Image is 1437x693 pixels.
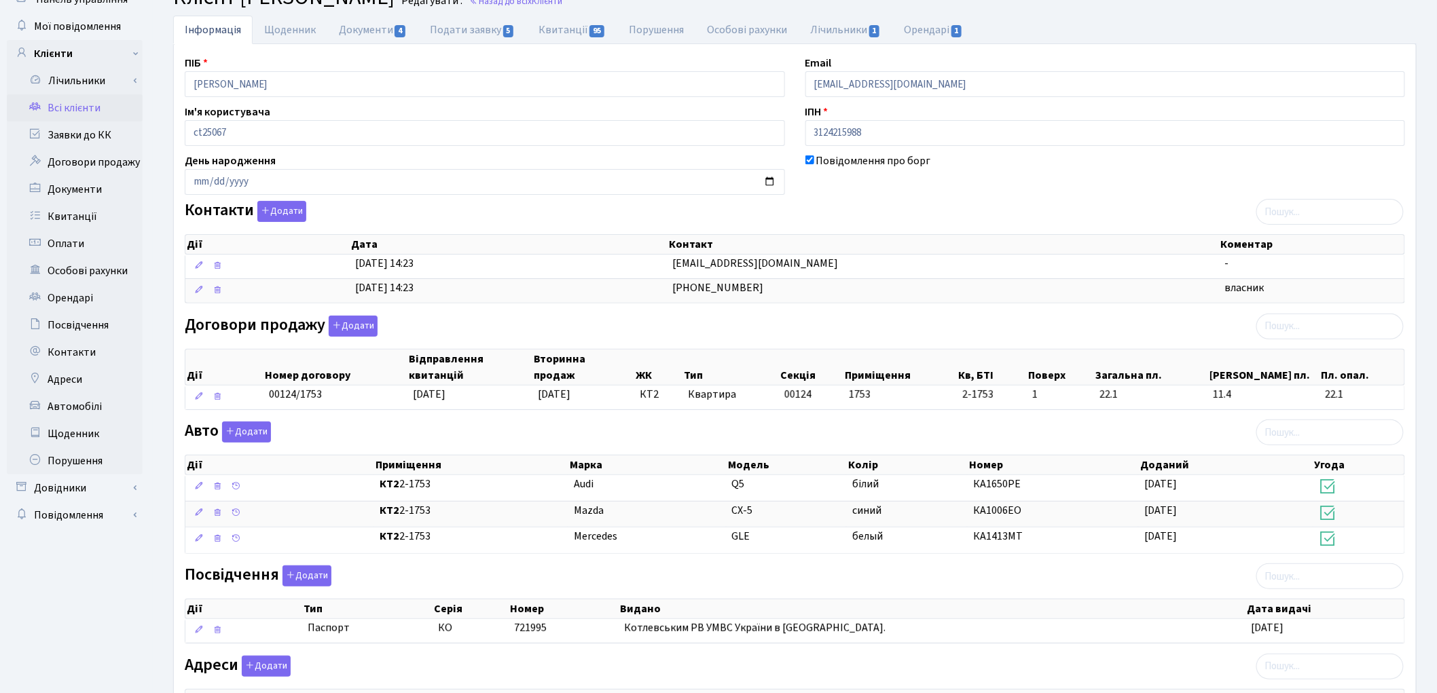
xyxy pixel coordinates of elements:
[624,620,886,635] span: Котлевським РВ УМВС України в [GEOGRAPHIC_DATA].
[1033,387,1089,402] span: 1
[185,599,302,618] th: Дії
[7,176,143,203] a: Документи
[1214,387,1315,402] span: 11.4
[7,13,143,40] a: Мої повідомлення
[503,25,514,37] span: 5
[732,476,745,491] span: Q5
[308,620,426,636] span: Паспорт
[7,447,143,474] a: Порушення
[683,350,779,385] th: Тип
[7,284,143,312] a: Орендарі
[222,422,271,443] button: Авто
[893,16,975,44] a: Орендарі
[7,366,143,393] a: Адреси
[779,350,843,385] th: Секція
[634,350,683,385] th: ЖК
[355,280,414,295] span: [DATE] 14:23
[242,656,291,677] button: Адреси
[805,55,832,71] label: Email
[852,529,883,544] span: белый
[640,387,677,402] span: КТ2
[844,350,958,385] th: Приміщення
[1256,419,1404,445] input: Пошук...
[732,503,753,518] span: CX-5
[869,25,880,37] span: 1
[7,121,143,149] a: Заявки до КК
[329,316,378,337] button: Договори продажу
[7,40,143,67] a: Клієнти
[185,316,378,337] label: Договори продажу
[852,503,881,518] span: синий
[1320,350,1405,385] th: Пл. опал.
[1256,199,1404,225] input: Пошук...
[185,201,306,222] label: Контакти
[279,563,331,587] a: Додати
[538,387,570,402] span: [DATE]
[7,257,143,284] a: Особові рахунки
[962,387,1022,402] span: 2-1753
[413,387,445,402] span: [DATE]
[7,94,143,121] a: Всі клієнти
[847,455,968,474] th: Колір
[1256,654,1404,679] input: Пошук...
[7,339,143,366] a: Контакти
[568,455,726,474] th: Марка
[688,387,774,402] span: Квартира
[957,350,1027,385] th: Кв, БТІ
[395,25,405,37] span: 4
[968,455,1140,474] th: Номер
[816,153,931,169] label: Повідомлення про борг
[7,393,143,420] a: Автомобілі
[1225,280,1265,295] span: власник
[7,312,143,339] a: Посвідчення
[433,599,509,618] th: Серія
[380,529,563,544] span: 2-1753
[7,203,143,230] a: Квитанції
[7,420,143,447] a: Щоденник
[509,599,619,618] th: Номер
[1313,455,1404,474] th: Угода
[380,476,563,492] span: 2-1753
[514,620,547,635] span: 721995
[185,656,291,677] label: Адреси
[1099,387,1203,402] span: 22.1
[302,599,433,618] th: Тип
[238,653,291,677] a: Додати
[574,529,617,544] span: Mercedes
[1094,350,1208,385] th: Загальна пл.
[7,230,143,257] a: Оплати
[253,16,327,44] a: Щоденник
[34,19,121,34] span: Мої повідомлення
[1225,256,1229,271] span: -
[695,16,799,44] a: Особові рахунки
[185,153,276,169] label: День народження
[1325,387,1399,402] span: 22.1
[951,25,962,37] span: 1
[283,565,331,586] button: Посвідчення
[418,16,526,44] a: Подати заявку
[374,455,568,474] th: Приміщення
[727,455,847,474] th: Модель
[1139,455,1313,474] th: Доданий
[185,55,208,71] label: ПІБ
[532,350,634,385] th: Вторинна продаж
[1208,350,1320,385] th: [PERSON_NAME] пл.
[438,620,452,635] span: КО
[350,235,668,254] th: Дата
[1027,350,1094,385] th: Поверх
[264,350,407,385] th: Номер договору
[327,16,418,44] a: Документи
[732,529,750,544] span: GLE
[173,16,253,44] a: Інформація
[973,476,1021,491] span: КА1650РЕ
[219,419,271,443] a: Додати
[527,16,617,44] a: Квитанції
[185,455,374,474] th: Дії
[185,350,264,385] th: Дії
[805,104,829,120] label: ІПН
[1220,235,1405,254] th: Коментар
[574,503,604,518] span: Mazda
[185,235,350,254] th: Дії
[380,503,399,518] b: КТ2
[673,280,764,295] span: [PHONE_NUMBER]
